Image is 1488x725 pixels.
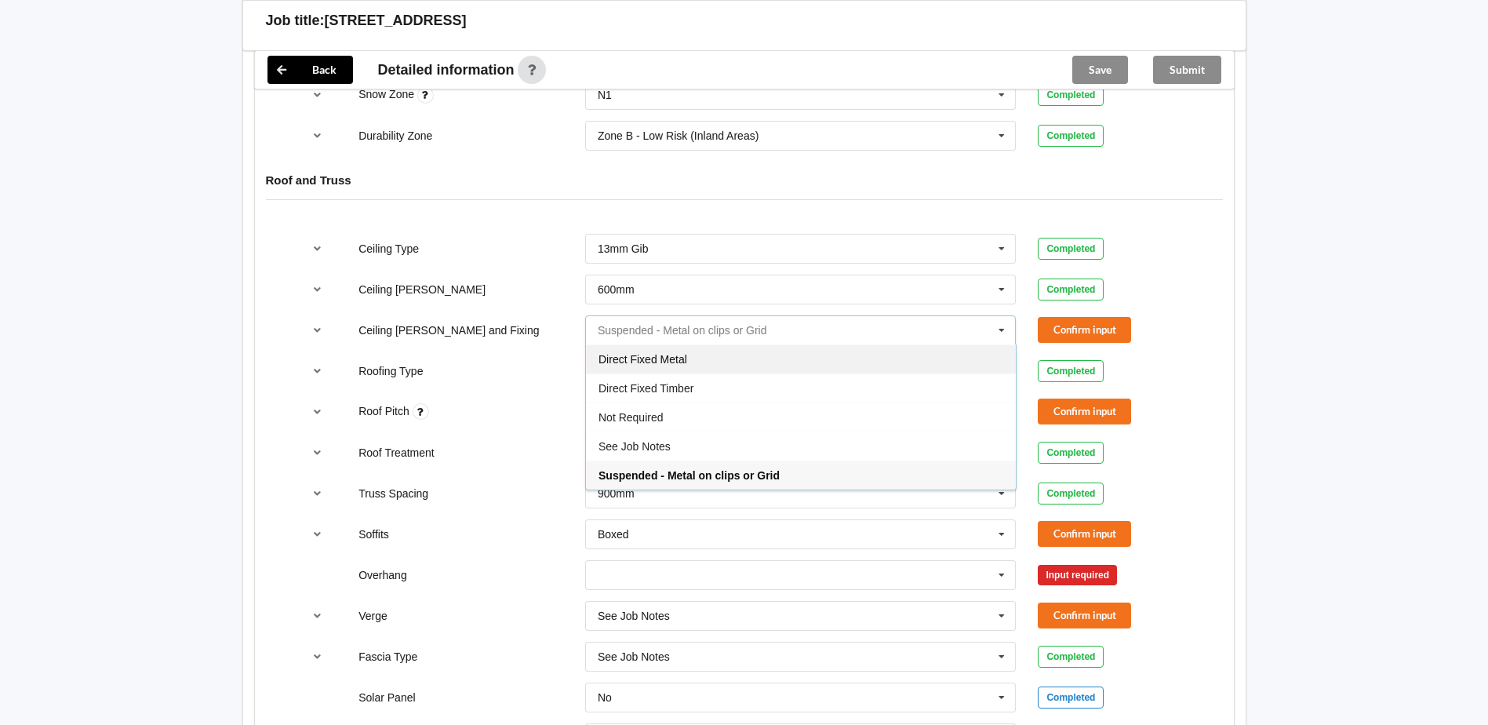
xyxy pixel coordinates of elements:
div: Zone B - Low Risk (Inland Areas) [598,130,759,141]
div: Completed [1038,360,1104,382]
div: Completed [1038,687,1104,709]
div: Completed [1038,483,1104,505]
span: Suspended - Metal on clips or Grid [598,469,780,482]
div: No [598,692,612,703]
span: Direct Fixed Timber [598,382,693,395]
label: Ceiling Type [358,242,419,255]
button: reference-toggle [302,439,333,467]
button: reference-toggle [302,81,333,109]
div: Completed [1038,442,1104,464]
div: Completed [1038,125,1104,147]
label: Ceiling [PERSON_NAME] [358,283,486,296]
div: N1 [598,89,612,100]
div: Boxed [598,529,629,540]
span: Direct Fixed Metal [598,353,687,366]
div: 13mm Gib [598,243,649,254]
div: Completed [1038,238,1104,260]
label: Roof Treatment [358,446,435,459]
button: reference-toggle [302,316,333,344]
label: Truss Spacing [358,487,428,500]
button: Confirm input [1038,317,1131,343]
button: reference-toggle [302,357,333,385]
label: Roofing Type [358,365,423,377]
button: reference-toggle [302,122,333,150]
h3: Job title: [266,12,325,30]
label: Ceiling [PERSON_NAME] and Fixing [358,324,539,337]
label: Fascia Type [358,650,417,663]
label: Overhang [358,569,406,581]
button: reference-toggle [302,275,333,304]
label: Snow Zone [358,88,417,100]
button: reference-toggle [302,479,333,508]
div: See Job Notes [598,651,670,662]
button: Confirm input [1038,399,1131,424]
div: 900mm [598,488,635,499]
span: Detailed information [378,63,515,77]
h4: Roof and Truss [266,173,1223,188]
div: See Job Notes [598,610,670,621]
div: Completed [1038,646,1104,668]
div: 600mm [598,284,635,295]
label: Roof Pitch [358,405,412,417]
label: Durability Zone [358,129,432,142]
button: reference-toggle [302,398,333,426]
label: Verge [358,610,387,622]
button: Back [267,56,353,84]
button: Confirm input [1038,603,1131,628]
div: Completed [1038,279,1104,301]
label: Solar Panel [358,691,415,704]
button: Confirm input [1038,521,1131,547]
button: reference-toggle [302,602,333,630]
div: Completed [1038,84,1104,106]
button: reference-toggle [302,643,333,671]
button: reference-toggle [302,520,333,548]
div: Input required [1038,565,1117,585]
span: Not Required [598,411,664,424]
h3: [STREET_ADDRESS] [325,12,467,30]
label: Soffits [358,528,389,541]
span: See Job Notes [598,440,671,453]
button: reference-toggle [302,235,333,263]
